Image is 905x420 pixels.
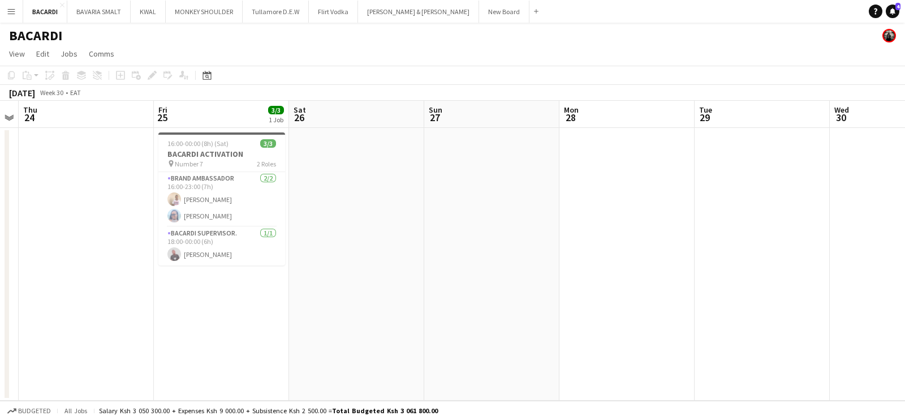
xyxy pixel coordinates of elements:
span: View [9,49,25,59]
a: Edit [32,46,54,61]
button: [PERSON_NAME] & [PERSON_NAME] [358,1,479,23]
button: Tullamore D.E.W [243,1,309,23]
div: [DATE] [9,87,35,98]
span: Edit [36,49,49,59]
a: Comms [84,46,119,61]
span: All jobs [62,406,89,415]
a: 4 [886,5,899,18]
div: EAT [70,88,81,97]
button: BACARDI [23,1,67,23]
span: Week 30 [37,88,66,97]
button: KWAL [131,1,166,23]
span: Budgeted [18,407,51,415]
button: New Board [479,1,529,23]
app-user-avatar: simon yonni [882,29,896,42]
a: View [5,46,29,61]
a: Jobs [56,46,82,61]
span: Total Budgeted Ksh 3 061 800.00 [332,406,438,415]
div: Salary Ksh 3 050 300.00 + Expenses Ksh 9 000.00 + Subsistence Ksh 2 500.00 = [99,406,438,415]
span: 4 [895,3,900,10]
button: Flirt Vodka [309,1,358,23]
h1: BACARDI [9,27,62,44]
button: BAVARIA SMALT [67,1,131,23]
span: Comms [89,49,114,59]
button: Budgeted [6,405,53,417]
button: MONKEY SHOULDER [166,1,243,23]
span: Jobs [61,49,77,59]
